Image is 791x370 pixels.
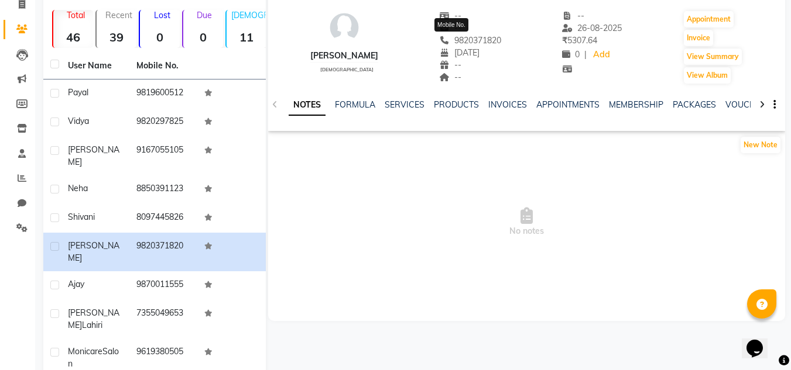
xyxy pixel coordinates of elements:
[439,72,461,82] span: --
[145,10,180,20] p: Lost
[742,323,779,358] iframe: chat widget
[68,307,119,330] span: [PERSON_NAME]
[68,212,95,222] span: Shivani
[488,99,527,110] a: INVOICES
[562,11,584,21] span: --
[53,30,93,44] strong: 46
[129,137,198,175] td: 9167055105
[327,10,362,45] img: avatar
[562,49,580,60] span: 0
[227,30,266,44] strong: 11
[68,183,88,193] span: Neha
[335,99,375,110] a: FORMULA
[385,99,424,110] a: SERVICES
[129,271,198,300] td: 9870011555
[310,50,378,62] div: [PERSON_NAME]
[439,60,461,70] span: --
[231,10,266,20] p: [DEMOGRAPHIC_DATA]
[68,116,89,126] span: Vidya
[562,23,622,33] span: 26-08-2025
[97,30,136,44] strong: 39
[129,204,198,233] td: 8097445826
[673,99,716,110] a: PACKAGES
[68,240,119,263] span: [PERSON_NAME]
[439,35,501,46] span: 9820371820
[536,99,600,110] a: APPOINTMENTS
[129,53,198,79] th: Mobile No.
[434,99,479,110] a: PRODUCTS
[439,47,480,58] span: [DATE]
[562,35,567,46] span: ₹
[741,137,780,153] button: New Note
[129,233,198,271] td: 9820371820
[591,47,612,63] a: Add
[684,49,742,65] button: View Summary
[584,49,587,61] span: |
[58,10,93,20] p: Total
[82,320,102,330] span: Lahiri
[434,18,468,32] div: Mobile No.
[140,30,180,44] strong: 0
[268,164,785,281] span: No notes
[183,30,223,44] strong: 0
[68,144,119,167] span: [PERSON_NAME]
[684,11,734,27] button: Appointment
[61,53,129,79] th: User Name
[68,346,102,357] span: Monicare
[101,10,136,20] p: Recent
[320,67,374,72] span: [DEMOGRAPHIC_DATA]
[68,279,84,289] span: Ajay
[289,95,326,116] a: NOTES
[562,35,597,46] span: 5307.64
[725,99,772,110] a: VOUCHERS
[129,79,198,108] td: 9819600512
[684,67,731,84] button: View Album
[129,108,198,137] td: 9820297825
[68,87,88,98] span: Payal
[186,10,223,20] p: Due
[684,30,713,46] button: Invoice
[439,11,461,21] span: --
[609,99,663,110] a: MEMBERSHIP
[129,300,198,338] td: 7355049653
[129,175,198,204] td: 8850391123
